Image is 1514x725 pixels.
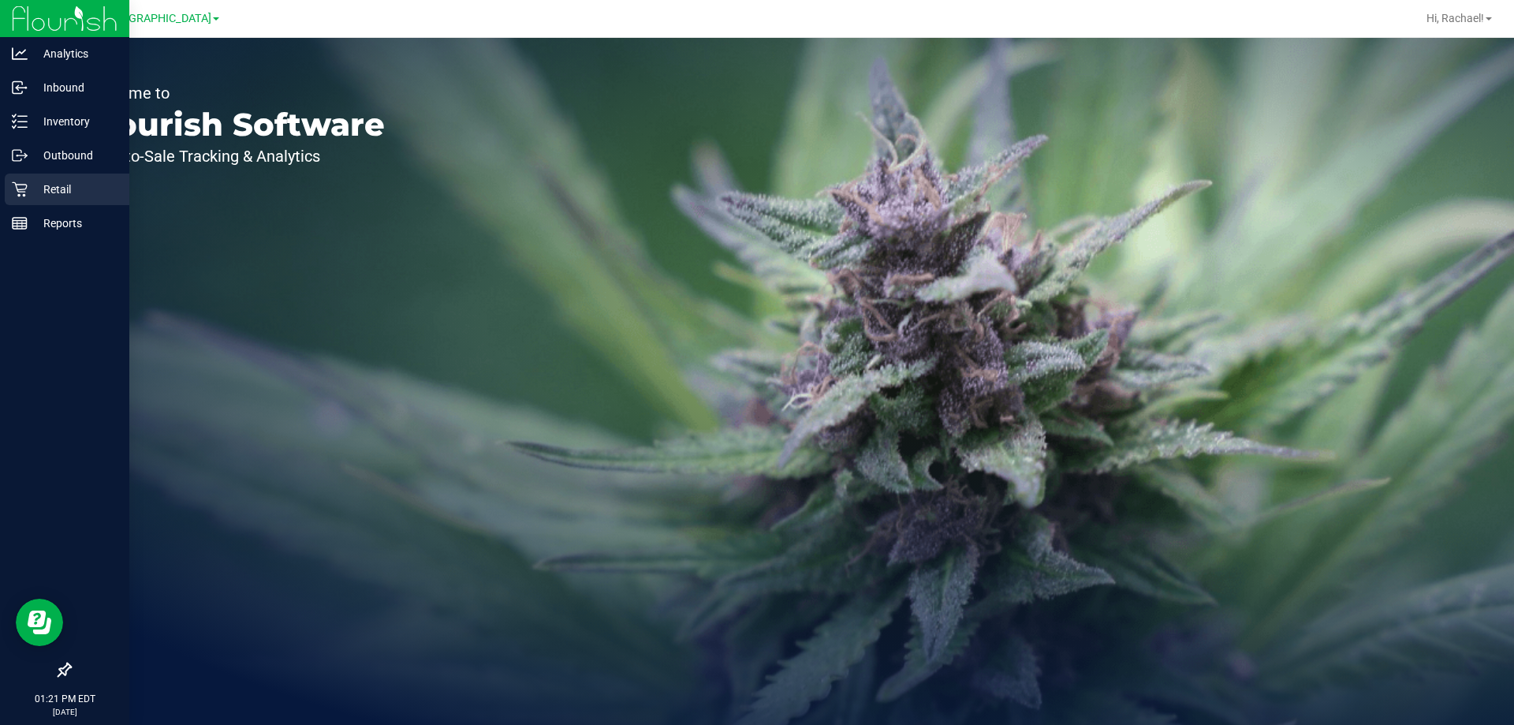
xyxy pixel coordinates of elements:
[103,12,211,25] span: [GEOGRAPHIC_DATA]
[12,215,28,231] inline-svg: Reports
[28,180,122,199] p: Retail
[16,599,63,646] iframe: Resource center
[7,692,122,706] p: 01:21 PM EDT
[12,46,28,62] inline-svg: Analytics
[28,214,122,233] p: Reports
[12,114,28,129] inline-svg: Inventory
[28,78,122,97] p: Inbound
[7,706,122,718] p: [DATE]
[85,109,385,140] p: Flourish Software
[85,85,385,101] p: Welcome to
[1426,12,1484,24] span: Hi, Rachael!
[85,148,385,164] p: Seed-to-Sale Tracking & Analytics
[28,44,122,63] p: Analytics
[28,112,122,131] p: Inventory
[28,146,122,165] p: Outbound
[12,181,28,197] inline-svg: Retail
[12,80,28,95] inline-svg: Inbound
[12,148,28,163] inline-svg: Outbound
